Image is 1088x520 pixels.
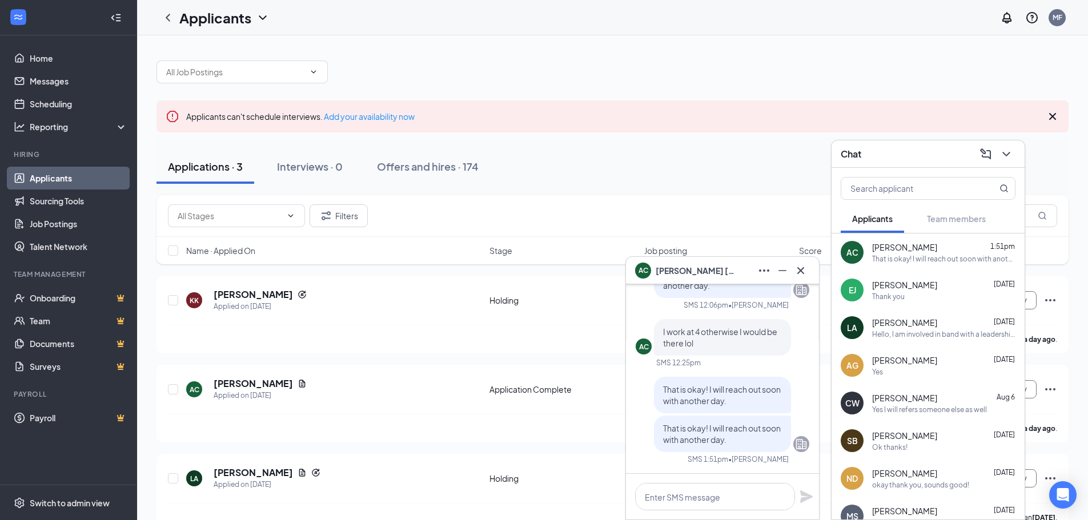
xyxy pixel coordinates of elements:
input: All Job Postings [166,66,304,78]
div: EJ [849,284,856,296]
div: Holding [489,473,637,484]
div: SMS 12:06pm [684,300,728,310]
div: Interviews · 0 [277,159,343,174]
a: Add your availability now [324,111,415,122]
h1: Applicants [179,8,251,27]
svg: Reapply [311,468,320,477]
a: Sourcing Tools [30,190,127,212]
svg: Cross [794,264,808,277]
a: OnboardingCrown [30,287,127,309]
div: Switch to admin view [30,497,110,509]
button: Minimize [773,261,792,280]
span: [PERSON_NAME] [872,354,937,366]
b: a day ago [1023,335,1055,344]
span: [DATE] [994,355,1015,364]
svg: ChevronDown [256,11,270,25]
svg: Collapse [110,12,122,23]
div: Applied on [DATE] [214,390,307,401]
div: SMS 1:51pm [688,454,728,464]
span: [PERSON_NAME] [872,317,937,328]
span: [DATE] [994,430,1015,439]
span: Applicants [852,213,893,224]
a: DocumentsCrown [30,332,127,355]
div: Yes I will refers someone else as well [872,405,987,414]
h3: Chat [841,148,861,160]
svg: Ellipses [1043,471,1057,485]
span: • [PERSON_NAME] [728,300,789,310]
span: Score [799,245,822,256]
div: AC [639,342,649,352]
span: Name · Applied On [186,245,255,256]
div: Ok thanks! [872,442,908,452]
span: [PERSON_NAME] [872,467,937,479]
div: Payroll [14,389,125,399]
span: [DATE] [994,280,1015,288]
svg: Ellipses [1043,382,1057,396]
span: [DATE] [994,468,1015,477]
input: Search applicant [841,178,977,199]
div: CW [845,397,860,409]
span: [PERSON_NAME] [872,392,937,404]
svg: Reapply [298,290,307,299]
svg: Filter [319,209,333,223]
a: Messages [30,70,127,92]
svg: Company [794,437,808,451]
div: SB [847,435,858,446]
span: [PERSON_NAME] [872,279,937,291]
button: Ellipses [755,261,773,280]
h5: [PERSON_NAME] [214,288,293,301]
svg: Company [794,283,808,297]
a: SurveysCrown [30,355,127,378]
div: Applications · 3 [168,159,243,174]
div: Hello, I am involved in band with a leadership position, as well as the student council at northe... [872,329,1015,339]
div: Holding [489,295,637,306]
svg: Document [298,468,307,477]
svg: WorkstreamLogo [13,11,24,23]
div: Offers and hires · 174 [377,159,479,174]
span: [PERSON_NAME] [872,430,937,441]
div: AC [846,247,858,258]
div: ND [846,473,858,484]
a: Home [30,47,127,70]
svg: Ellipses [1043,293,1057,307]
span: Aug 6 [997,393,1015,401]
span: 1:51pm [990,242,1015,251]
svg: ChevronDown [309,67,318,76]
div: Thank you [872,292,905,301]
div: AC [190,385,199,394]
svg: Ellipses [757,264,771,277]
span: [PERSON_NAME] [PERSON_NAME] [656,264,736,277]
b: a day ago [1023,424,1055,433]
div: okay thank you, sounds good! [872,480,969,490]
svg: ChevronLeft [161,11,175,25]
svg: Notifications [1000,11,1014,25]
input: All Stages [178,209,282,222]
svg: QuestionInfo [1025,11,1039,25]
h5: [PERSON_NAME] [214,466,293,479]
a: Talent Network [30,235,127,258]
svg: Plane [800,490,813,503]
span: Job posting [644,245,687,256]
button: Filter Filters [310,204,368,227]
div: LA [190,474,198,483]
svg: Cross [1046,110,1059,123]
div: LA [847,322,857,333]
button: ChevronDown [997,145,1015,163]
span: [PERSON_NAME] [872,241,937,253]
div: Applied on [DATE] [214,301,307,312]
div: Yes [872,367,883,377]
div: Team Management [14,269,125,279]
span: Applicants can't schedule interviews. [186,111,415,122]
h5: [PERSON_NAME] [214,377,293,390]
span: [DATE] [994,317,1015,326]
div: AG [846,360,858,371]
div: KK [190,296,199,305]
span: That is okay! I will reach out soon with another day. [663,423,781,445]
span: Team members [927,213,986,224]
div: Hiring [14,150,125,159]
button: Cross [792,261,810,280]
a: PayrollCrown [30,406,127,429]
svg: Settings [14,497,25,509]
